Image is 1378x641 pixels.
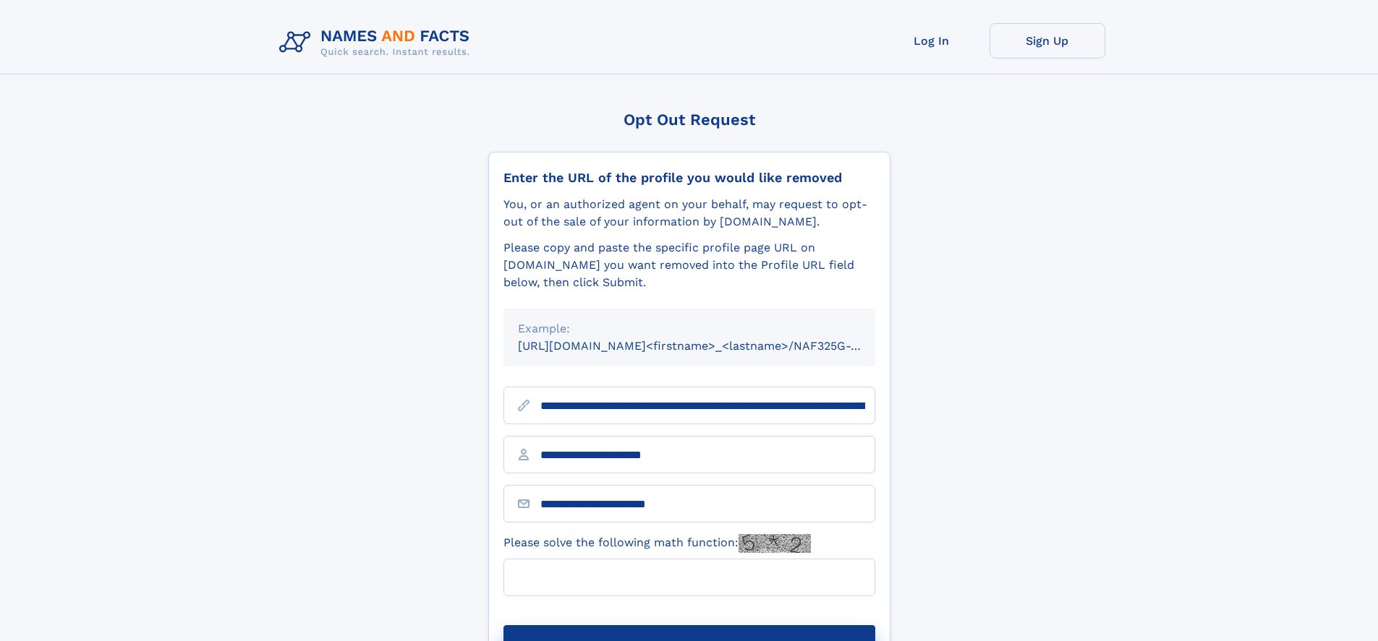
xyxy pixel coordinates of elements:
div: Example: [518,320,861,337]
div: Enter the URL of the profile you would like removed [503,170,875,186]
small: [URL][DOMAIN_NAME]<firstname>_<lastname>/NAF325G-xxxxxxxx [518,339,903,353]
a: Sign Up [990,23,1105,59]
img: Logo Names and Facts [273,23,482,62]
div: You, or an authorized agent on your behalf, may request to opt-out of the sale of your informatio... [503,196,875,231]
div: Opt Out Request [488,111,890,129]
a: Log In [874,23,990,59]
div: Please copy and paste the specific profile page URL on [DOMAIN_NAME] you want removed into the Pr... [503,239,875,291]
label: Please solve the following math function: [503,534,811,553]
